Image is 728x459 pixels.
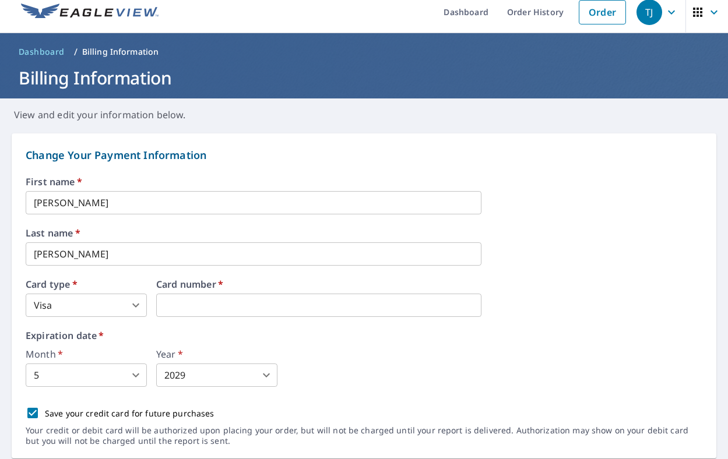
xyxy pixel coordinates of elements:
[156,280,481,289] label: Card number
[74,45,78,59] li: /
[26,363,147,387] div: 5
[26,425,702,446] p: Your credit or debit card will be authorized upon placing your order, but will not be charged unt...
[14,66,714,90] h1: Billing Information
[45,407,214,419] p: Save your credit card for future purchases
[26,147,702,163] p: Change Your Payment Information
[156,363,277,387] div: 2029
[26,331,702,340] label: Expiration date
[156,294,481,317] iframe: secure payment field
[26,294,147,317] div: Visa
[26,280,147,289] label: Card type
[82,46,159,58] p: Billing Information
[14,43,69,61] a: Dashboard
[14,43,714,61] nav: breadcrumb
[26,177,702,186] label: First name
[26,349,147,359] label: Month
[19,46,65,58] span: Dashboard
[156,349,277,359] label: Year
[21,3,159,21] img: EV Logo
[26,228,702,238] label: Last name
